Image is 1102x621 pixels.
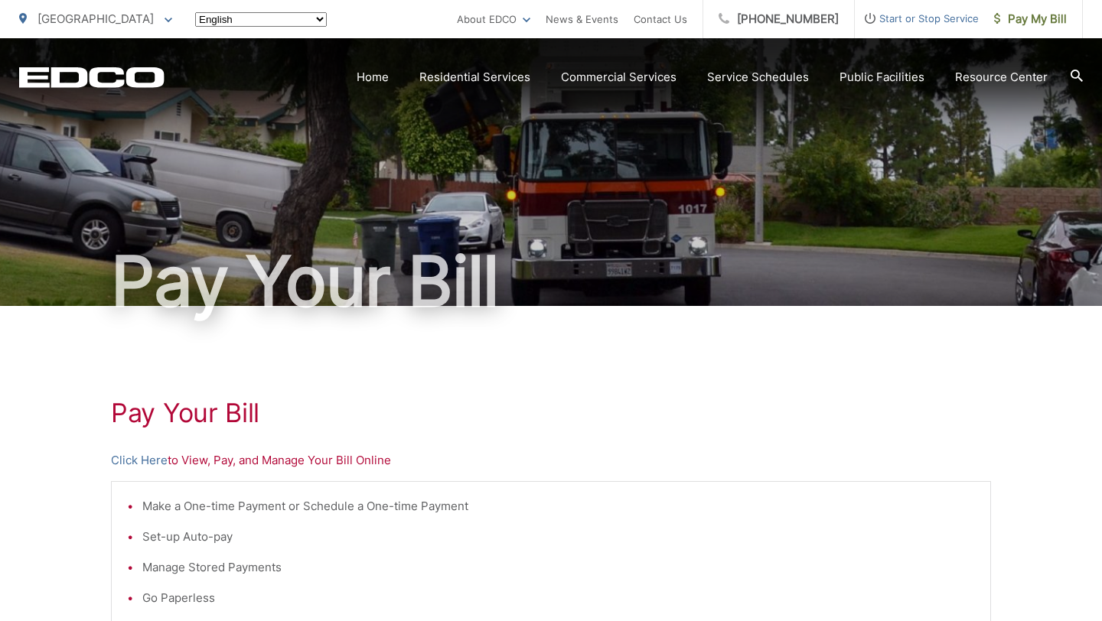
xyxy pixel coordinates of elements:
a: Contact Us [634,10,687,28]
a: Resource Center [955,68,1048,86]
span: [GEOGRAPHIC_DATA] [37,11,154,26]
span: Pay My Bill [994,10,1067,28]
a: Click Here [111,451,168,470]
li: Go Paperless [142,589,975,607]
h1: Pay Your Bill [19,243,1083,320]
li: Manage Stored Payments [142,558,975,577]
a: Public Facilities [840,68,924,86]
h1: Pay Your Bill [111,398,991,428]
p: to View, Pay, and Manage Your Bill Online [111,451,991,470]
a: Commercial Services [561,68,677,86]
li: Set-up Auto-pay [142,528,975,546]
a: Home [357,68,389,86]
select: Select a language [195,12,327,27]
a: News & Events [546,10,618,28]
a: Residential Services [419,68,530,86]
li: Make a One-time Payment or Schedule a One-time Payment [142,497,975,515]
a: Service Schedules [707,68,809,86]
a: EDCD logo. Return to the homepage. [19,67,165,88]
a: About EDCO [457,10,530,28]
